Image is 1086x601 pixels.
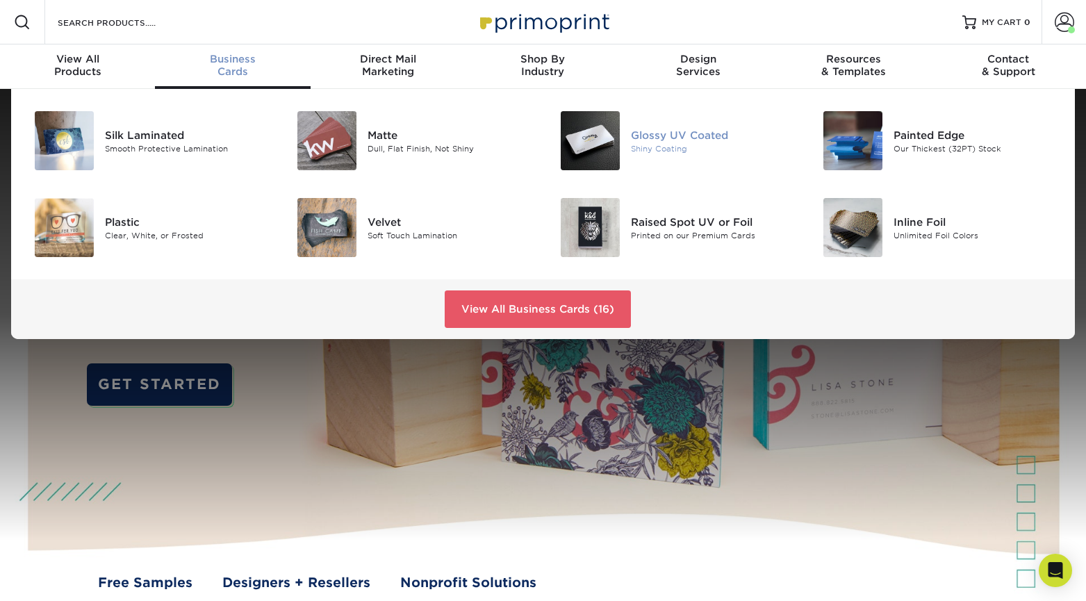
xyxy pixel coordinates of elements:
[105,229,270,241] div: Clear, White, or Frosted
[554,106,796,176] a: Glossy UV Coated Business Cards Glossy UV Coated Shiny Coating
[620,53,775,65] span: Design
[368,127,532,142] div: Matte
[816,106,1058,176] a: Painted Edge Business Cards Painted Edge Our Thickest (32PT) Stock
[931,53,1086,65] span: Contact
[105,142,270,154] div: Smooth Protective Lamination
[400,573,536,593] a: Nonprofit Solutions
[297,111,356,170] img: Matte Business Cards
[894,142,1058,154] div: Our Thickest (32PT) Stock
[297,198,356,257] img: Velvet Business Cards
[56,14,192,31] input: SEARCH PRODUCTS.....
[894,229,1058,241] div: Unlimited Foil Colors
[823,198,882,257] img: Inline Foil Business Cards
[28,192,270,263] a: Plastic Business Cards Plastic Clear, White, or Frosted
[894,127,1058,142] div: Painted Edge
[155,53,310,65] span: Business
[620,44,775,89] a: DesignServices
[466,53,620,65] span: Shop By
[155,53,310,78] div: Cards
[554,192,796,263] a: Raised Spot UV or Foil Business Cards Raised Spot UV or Foil Printed on our Premium Cards
[982,17,1021,28] span: MY CART
[311,53,466,78] div: Marketing
[368,142,532,154] div: Dull, Flat Finish, Not Shiny
[631,127,796,142] div: Glossy UV Coated
[35,198,94,257] img: Plastic Business Cards
[894,214,1058,229] div: Inline Foil
[561,198,620,257] img: Raised Spot UV or Foil Business Cards
[931,53,1086,78] div: & Support
[105,127,270,142] div: Silk Laminated
[445,290,631,328] a: View All Business Cards (16)
[311,53,466,65] span: Direct Mail
[222,573,370,593] a: Designers + Resellers
[775,44,930,89] a: Resources& Templates
[775,53,930,65] span: Resources
[368,229,532,241] div: Soft Touch Lamination
[466,44,620,89] a: Shop ByIndustry
[1024,17,1030,27] span: 0
[290,106,532,176] a: Matte Business Cards Matte Dull, Flat Finish, Not Shiny
[474,7,613,37] img: Primoprint
[466,53,620,78] div: Industry
[1039,554,1072,587] div: Open Intercom Messenger
[98,573,192,593] a: Free Samples
[311,44,466,89] a: Direct MailMarketing
[816,192,1058,263] a: Inline Foil Business Cards Inline Foil Unlimited Foil Colors
[631,142,796,154] div: Shiny Coating
[561,111,620,170] img: Glossy UV Coated Business Cards
[290,192,532,263] a: Velvet Business Cards Velvet Soft Touch Lamination
[775,53,930,78] div: & Templates
[28,106,270,176] a: Silk Laminated Business Cards Silk Laminated Smooth Protective Lamination
[155,44,310,89] a: BusinessCards
[931,44,1086,89] a: Contact& Support
[823,111,882,170] img: Painted Edge Business Cards
[105,214,270,229] div: Plastic
[620,53,775,78] div: Services
[631,214,796,229] div: Raised Spot UV or Foil
[368,214,532,229] div: Velvet
[35,111,94,170] img: Silk Laminated Business Cards
[631,229,796,241] div: Printed on our Premium Cards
